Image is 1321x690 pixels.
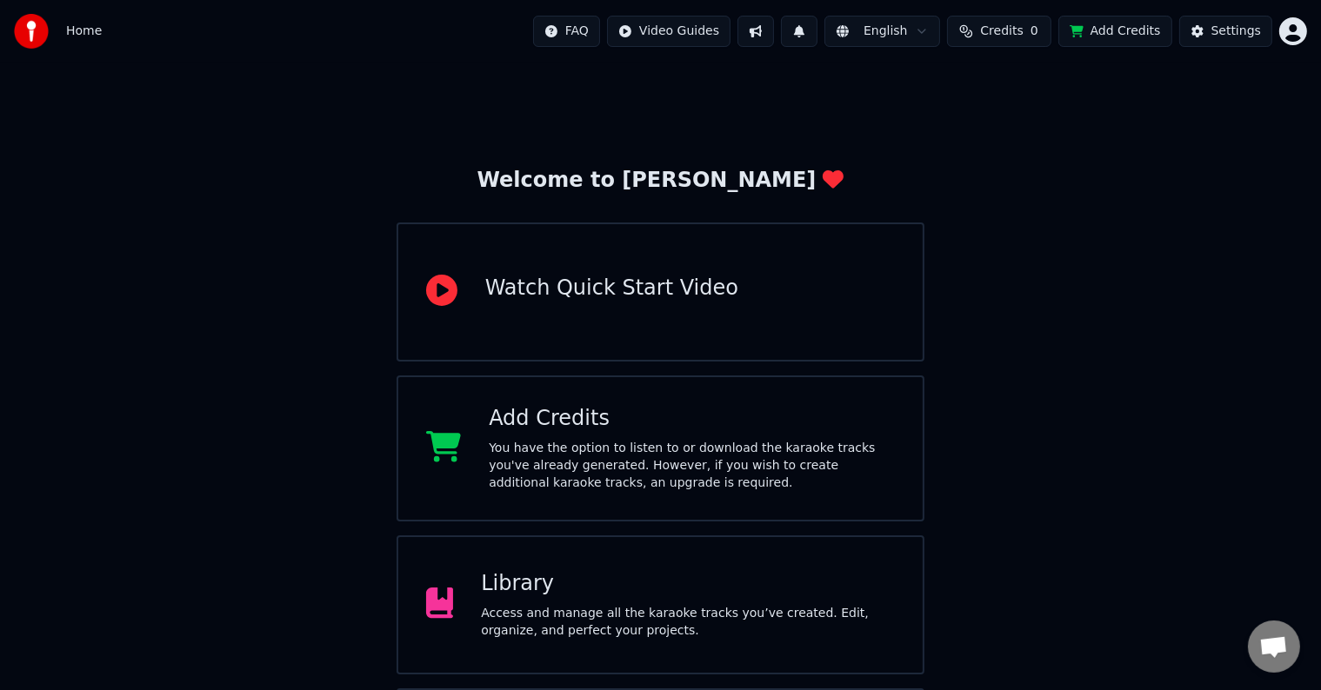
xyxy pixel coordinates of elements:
div: Watch Quick Start Video [485,275,738,302]
button: Credits0 [947,16,1051,47]
div: Library [481,570,895,598]
div: Access and manage all the karaoke tracks you’ve created. Edit, organize, and perfect your projects. [481,605,895,640]
button: FAQ [533,16,600,47]
button: Settings [1179,16,1272,47]
img: youka [14,14,49,49]
nav: breadcrumb [66,23,102,40]
button: Video Guides [607,16,731,47]
span: Credits [980,23,1023,40]
span: Home [66,23,102,40]
div: You have the option to listen to or download the karaoke tracks you've already generated. However... [489,440,895,492]
span: 0 [1031,23,1038,40]
button: Add Credits [1058,16,1172,47]
div: Add Credits [489,405,895,433]
div: Settings [1211,23,1261,40]
div: Welcome to [PERSON_NAME] [477,167,844,195]
div: Open chat [1248,620,1300,673]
